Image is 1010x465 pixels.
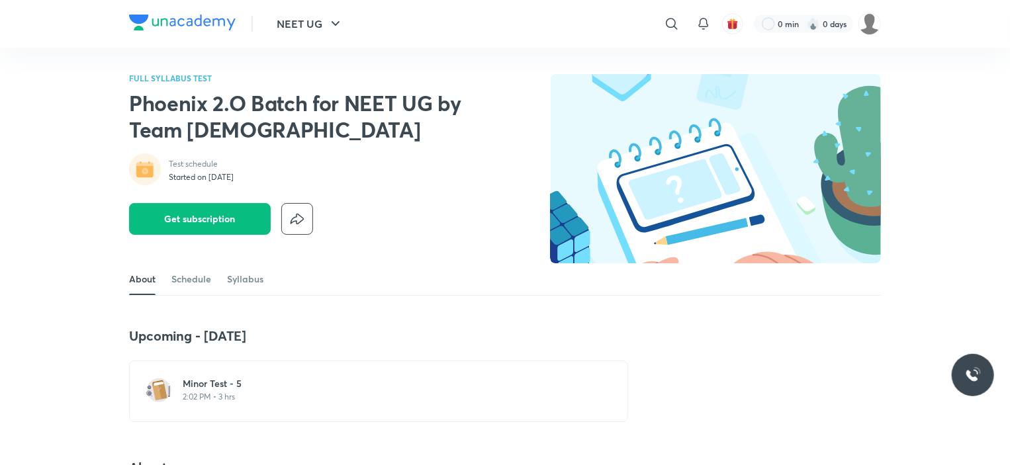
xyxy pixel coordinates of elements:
[129,327,628,345] h4: Upcoming - [DATE]
[129,15,236,34] a: Company Logo
[807,17,820,30] img: streak
[727,18,739,30] img: avatar
[858,13,881,35] img: Organic Chemistry
[722,13,743,34] button: avatar
[183,392,590,402] p: 2:02 PM • 3 hrs
[146,377,172,403] img: test
[129,263,156,295] a: About
[129,15,236,30] img: Company Logo
[165,212,236,226] span: Get subscription
[183,377,590,390] h6: Minor Test - 5
[129,90,468,143] h2: Phoenix 2.O Batch for NEET UG by Team [DEMOGRAPHIC_DATA]
[269,11,351,37] button: NEET UG
[129,203,271,235] button: Get subscription
[169,159,234,169] p: Test schedule
[227,263,263,295] a: Syllabus
[965,367,981,383] img: ttu
[169,172,234,183] p: Started on [DATE]
[129,74,468,82] p: FULL SYLLABUS TEST
[171,263,211,295] a: Schedule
